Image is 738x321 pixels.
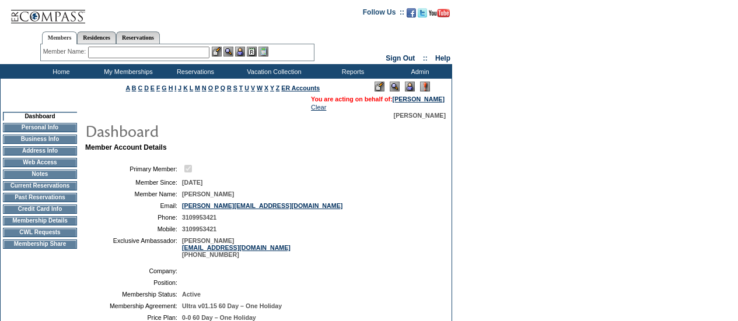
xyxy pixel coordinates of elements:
a: Residences [77,31,116,44]
a: Reservations [116,31,160,44]
a: I [174,84,176,91]
td: Reservations [160,64,228,79]
td: Company: [90,267,177,274]
td: CWL Requests [3,228,77,237]
a: Follow us on Twitter [418,12,427,19]
td: Business Info [3,135,77,144]
td: Vacation Collection [228,64,318,79]
td: Mobile: [90,225,177,232]
a: N [202,84,207,91]
a: F [156,84,160,91]
a: G [162,84,166,91]
a: T [239,84,243,91]
span: :: [423,54,428,62]
td: Past Reservations [3,193,77,202]
td: Phone: [90,214,177,221]
img: View Mode [390,82,400,91]
a: P [215,84,219,91]
span: 3109953421 [182,225,216,232]
a: Y [270,84,274,91]
b: Member Account Details [85,143,167,151]
td: Membership Status: [90,291,177,298]
a: Help [435,54,450,62]
div: Member Name: [43,47,88,57]
a: R [227,84,232,91]
a: ER Accounts [281,84,320,91]
td: Membership Share [3,239,77,249]
img: Subscribe to our YouTube Channel [429,9,450,17]
td: Primary Member: [90,163,177,174]
a: Become our fan on Facebook [407,12,416,19]
td: Position: [90,279,177,286]
td: Membership Details [3,216,77,225]
td: Home [26,64,93,79]
td: Current Reservations [3,181,77,191]
td: Reports [318,64,385,79]
img: Follow us on Twitter [418,8,427,17]
a: J [178,84,181,91]
a: Members [42,31,78,44]
img: pgTtlDashboard.gif [85,119,318,142]
a: B [132,84,137,91]
span: [DATE] [182,179,202,186]
a: M [195,84,200,91]
td: Address Info [3,146,77,156]
a: Z [276,84,280,91]
a: W [257,84,263,91]
td: Membership Agreement: [90,302,177,309]
td: Follow Us :: [363,7,404,21]
img: Log Concern/Member Elevation [420,82,430,91]
span: 0-0 60 Day – One Holiday [182,314,256,321]
a: [PERSON_NAME][EMAIL_ADDRESS][DOMAIN_NAME] [182,202,342,209]
td: Personal Info [3,123,77,132]
span: Ultra v01.15 60 Day – One Holiday [182,302,282,309]
td: Email: [90,202,177,209]
a: X [264,84,268,91]
img: Impersonate [405,82,415,91]
td: Member Name: [90,191,177,197]
a: U [244,84,249,91]
span: 3109953421 [182,214,216,221]
a: Q [221,84,225,91]
td: Price Plan: [90,314,177,321]
td: Member Since: [90,179,177,186]
td: Dashboard [3,112,77,121]
img: b_edit.gif [212,47,222,57]
a: Sign Out [386,54,415,62]
img: b_calculator.gif [258,47,268,57]
a: [PERSON_NAME] [393,96,445,103]
span: [PERSON_NAME] [394,112,446,119]
a: [EMAIL_ADDRESS][DOMAIN_NAME] [182,244,291,251]
span: You are acting on behalf of: [311,96,445,103]
a: Clear [311,104,326,111]
td: Notes [3,170,77,179]
a: K [183,84,188,91]
img: Reservations [247,47,257,57]
img: View [223,47,233,57]
img: Edit Mode [375,82,384,91]
a: E [151,84,155,91]
span: [PERSON_NAME] [182,191,234,197]
span: Active [182,291,201,298]
a: L [190,84,193,91]
a: H [169,84,173,91]
td: Credit Card Info [3,204,77,214]
td: Admin [385,64,452,79]
a: S [233,84,237,91]
td: My Memberships [93,64,160,79]
a: D [144,84,149,91]
td: Web Access [3,158,77,167]
span: [PERSON_NAME] [PHONE_NUMBER] [182,237,291,258]
a: V [251,84,255,91]
a: Subscribe to our YouTube Channel [429,12,450,19]
a: A [126,84,130,91]
img: Impersonate [235,47,245,57]
img: Become our fan on Facebook [407,8,416,17]
td: Exclusive Ambassador: [90,237,177,258]
a: O [208,84,213,91]
a: C [138,84,142,91]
